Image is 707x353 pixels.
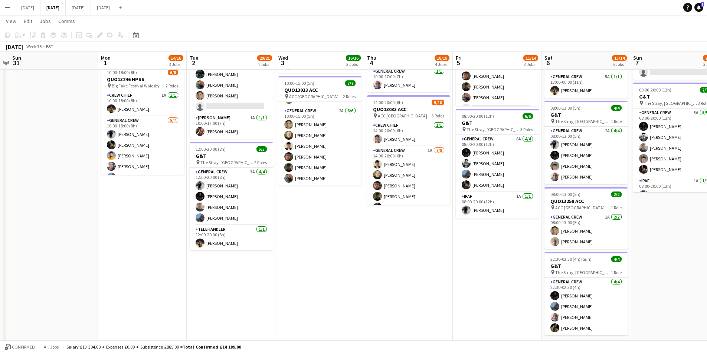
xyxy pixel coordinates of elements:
h3: QUO13033 ACC [367,106,450,113]
span: 1 Role [611,205,622,210]
span: ACC [GEOGRAPHIC_DATA] [378,113,427,119]
h3: G&T [544,263,628,269]
span: The Stray, [GEOGRAPHIC_DATA], [GEOGRAPHIC_DATA], [GEOGRAPHIC_DATA] [555,119,611,124]
span: 7/7 [345,80,356,86]
span: 2 Roles [343,94,356,99]
div: 5 Jobs [612,61,626,67]
h3: QUO13246 HPSS [101,76,184,83]
span: 10:00-18:00 (8h) [107,70,137,75]
app-card-role: General Crew5A1/113:00-00:00 (11h)[PERSON_NAME] [544,73,628,98]
span: 18/19 [435,55,449,61]
app-card-role: IPAF1A1/108:00-20:00 (12h)[PERSON_NAME] [456,192,539,217]
span: Total Confirmed £14 189.00 [183,344,241,350]
span: 6/6 [523,113,533,119]
span: 14:00-20:00 (6h) [373,100,403,105]
app-job-card: 08:00-20:00 (12h)6/6G&T The Stray, [GEOGRAPHIC_DATA], [GEOGRAPHIC_DATA], [GEOGRAPHIC_DATA]3 Roles... [456,109,539,219]
div: BST [46,44,53,49]
span: 1 [701,2,704,7]
app-card-role: Crew Chief1A1/110:00-18:00 (8h)[PERSON_NAME] [101,91,184,116]
h3: QUO13258 ACC [544,198,628,204]
span: 1 Role [611,270,622,275]
span: 4 [366,59,376,67]
span: Sat [544,54,553,61]
span: 22:30-02:30 (4h) (Sun) [550,256,592,262]
app-job-card: 08:00-13:00 (5h)2/2QUO13258 ACC ACC [GEOGRAPHIC_DATA]1 RoleGeneral Crew1A2/208:00-13:00 (5h)[PERS... [544,187,628,249]
span: 13/14 [612,55,627,61]
app-card-role: General Crew1A4/601:00-06:00 (5h)[PERSON_NAME][PERSON_NAME][PERSON_NAME][PERSON_NAME] [456,47,539,126]
span: 4/4 [611,105,622,111]
span: The Stray, [GEOGRAPHIC_DATA], [GEOGRAPHIC_DATA], [GEOGRAPHIC_DATA] [467,127,520,132]
app-job-card: 14:00-20:00 (6h)9/10QUO13033 ACC ACC [GEOGRAPHIC_DATA]3 RolesCrew Chief1/114:00-20:00 (6h)[PERSON... [367,95,450,205]
span: All jobs [42,344,60,350]
div: 4 Jobs [258,61,272,67]
app-card-role: General Crew2A6/610:00-15:00 (5h)[PERSON_NAME][PERSON_NAME][PERSON_NAME][PERSON_NAME][PERSON_NAME... [278,107,361,186]
span: 5/5 [256,146,267,152]
span: Comms [58,18,75,24]
app-card-role: General Crew4/422:30-02:30 (4h)[PERSON_NAME][PERSON_NAME][PERSON_NAME][PERSON_NAME] [544,278,628,335]
span: 2 Roles [166,83,178,89]
button: [DATE] [40,0,66,15]
span: The Stray, [GEOGRAPHIC_DATA], [GEOGRAPHIC_DATA], [GEOGRAPHIC_DATA] [644,100,698,106]
app-card-role: Crew Chief1/114:00-20:00 (6h)[PERSON_NAME] [367,121,450,146]
span: Sun [12,54,21,61]
span: 5 [455,59,462,67]
span: 20/21 [257,55,272,61]
div: Salary £13 304.00 + Expenses £0.00 + Subsistence £885.00 = [66,344,241,350]
app-card-role: TELEHANDLER1/112:00-20:00 (8h)[PERSON_NAME] [190,225,273,250]
app-card-role: General Crew6A4/408:00-20:00 (12h)[PERSON_NAME][PERSON_NAME][PERSON_NAME][PERSON_NAME] [456,135,539,192]
span: Wed [278,54,288,61]
span: 6 [543,59,553,67]
span: 11/14 [523,55,538,61]
button: [DATE] [91,0,116,15]
a: View [3,16,19,26]
span: 10:00-15:00 (5h) [284,80,314,86]
span: View [6,18,16,24]
div: 4 Jobs [435,61,449,67]
span: 4/4 [611,256,622,262]
span: Mon [101,54,111,61]
div: [DATE] [6,43,23,50]
span: Big Fake Festival Walesby [STREET_ADDRESS] [112,83,166,89]
a: Comms [55,16,78,26]
span: 6/8 [168,70,178,75]
span: Thu [367,54,376,61]
span: 3 [277,59,288,67]
div: 3 Jobs [346,61,360,67]
app-job-card: 12:00-20:00 (8h)5/5G&T The Stray, [GEOGRAPHIC_DATA], [GEOGRAPHIC_DATA], [GEOGRAPHIC_DATA]2 RolesG... [190,142,273,250]
span: 1 Role [611,119,622,124]
span: 9/10 [432,100,444,105]
span: 3 Roles [520,127,533,132]
h3: G&T [190,153,273,159]
app-card-role: General Crew1A2/208:00-13:00 (5h)[PERSON_NAME][PERSON_NAME] [544,213,628,249]
span: 2 [189,59,198,67]
h3: QUO13033 ACC [278,87,361,93]
span: 16/16 [346,55,361,61]
app-card-role: General Crew2A4/408:00-13:00 (5h)[PERSON_NAME][PERSON_NAME][PERSON_NAME][PERSON_NAME] [544,127,628,184]
h3: G&T [456,120,539,126]
span: Sun [633,54,642,61]
app-job-card: 22:30-02:30 (4h) (Sun)4/4G&T The Stray, [GEOGRAPHIC_DATA], [GEOGRAPHIC_DATA], [GEOGRAPHIC_DATA]1 ... [544,252,628,335]
span: The Stray, [GEOGRAPHIC_DATA], [GEOGRAPHIC_DATA], [GEOGRAPHIC_DATA] [200,160,254,165]
app-job-card: 10:00-15:00 (5h)7/7QUO13033 ACC ACC [GEOGRAPHIC_DATA]2 RolesCrew Chief1A1/110:00-15:00 (5h)[PERSO... [278,76,361,186]
div: 3 Jobs [169,61,183,67]
div: 3 Jobs [524,61,538,67]
span: Jobs [40,18,51,24]
span: Tue [190,54,198,61]
span: 08:00-13:00 (5h) [550,192,580,197]
span: 3 Roles [432,113,444,119]
app-job-card: 10:00-18:00 (8h)6/8QUO13246 HPSS Big Fake Festival Walesby [STREET_ADDRESS]2 RolesCrew Chief1A1/1... [101,65,184,175]
a: 1 [694,3,703,12]
app-card-role: General Crew1A7/814:00-20:00 (6h)[PERSON_NAME][PERSON_NAME][PERSON_NAME][PERSON_NAME][PERSON_NAME] [367,146,450,247]
span: Fri [456,54,462,61]
span: Confirmed [12,344,35,350]
span: 08:00-20:00 (12h) [462,113,494,119]
a: Edit [21,16,35,26]
span: 1 [100,59,111,67]
span: The Stray, [GEOGRAPHIC_DATA], [GEOGRAPHIC_DATA], [GEOGRAPHIC_DATA] [555,270,611,275]
app-card-role: General Crew1/110:00-17:00 (7h)[PERSON_NAME] [367,67,450,92]
span: 2/2 [611,192,622,197]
